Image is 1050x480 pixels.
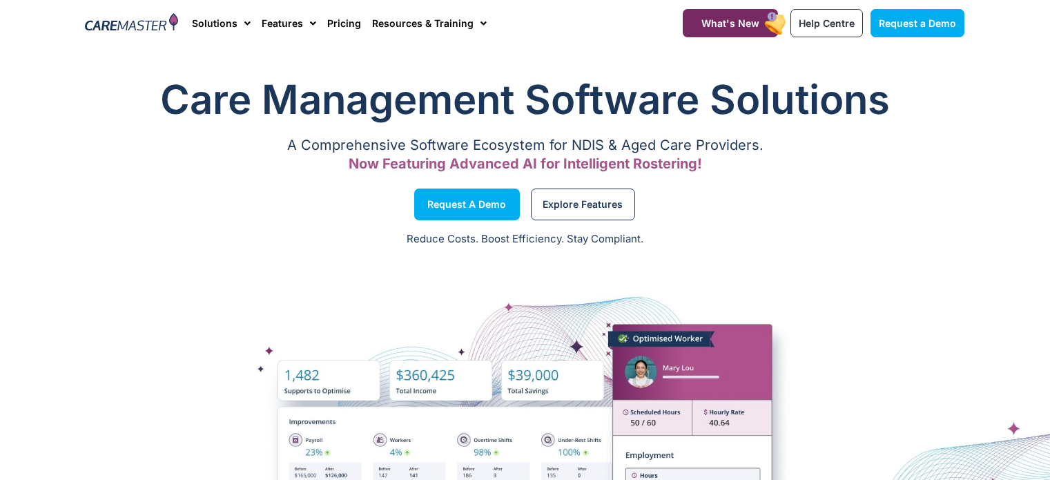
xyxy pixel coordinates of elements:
[799,17,855,29] span: Help Centre
[427,201,506,208] span: Request a Demo
[879,17,956,29] span: Request a Demo
[531,189,635,220] a: Explore Features
[86,72,965,127] h1: Care Management Software Solutions
[414,189,520,220] a: Request a Demo
[683,9,778,37] a: What's New
[790,9,863,37] a: Help Centre
[8,231,1042,247] p: Reduce Costs. Boost Efficiency. Stay Compliant.
[543,201,623,208] span: Explore Features
[701,17,759,29] span: What's New
[85,13,178,34] img: CareMaster Logo
[871,9,964,37] a: Request a Demo
[86,141,965,150] p: A Comprehensive Software Ecosystem for NDIS & Aged Care Providers.
[349,155,702,172] span: Now Featuring Advanced AI for Intelligent Rostering!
